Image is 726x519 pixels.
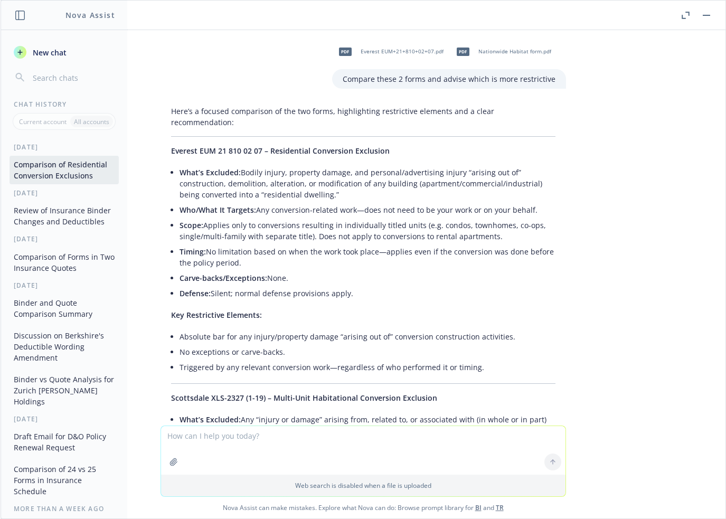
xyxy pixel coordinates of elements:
h1: Nova Assist [65,10,115,21]
div: [DATE] [1,188,127,197]
button: Binder vs Quote Analysis for Zurich [PERSON_NAME] Holdings [10,371,119,410]
span: What’s Excluded: [180,167,241,177]
span: What’s Excluded: [180,414,241,424]
span: Everest EUM+21+810+02+07.pdf [361,48,444,55]
div: [DATE] [1,281,127,290]
div: [DATE] [1,414,127,423]
span: Carve-backs/Exceptions: [180,273,267,283]
a: TR [496,503,504,512]
div: pdfNationwide Habitat form.pdf [450,39,553,65]
button: Review of Insurance Binder Changes and Deductibles [10,202,119,230]
span: Everest EUM 21 810 02 07 – Residential Conversion Exclusion [171,146,390,156]
button: Draft Email for D&O Policy Renewal Request [10,428,119,456]
div: Chat History [1,100,127,109]
button: Binder and Quote Comparison Summary [10,294,119,323]
p: Current account [19,117,67,126]
p: Here’s a focused comparison of the two forms, highlighting restrictive elements and a clear recom... [171,106,555,128]
input: Search chats [31,70,115,85]
span: Defense: [180,288,211,298]
li: Any conversion-related work—does not need to be your work or on your behalf. [180,202,555,218]
li: Triggered by any relevant conversion work—regardless of who performed it or timing. [180,360,555,375]
span: New chat [31,47,67,58]
span: pdf [339,48,352,55]
span: Key Restrictive Elements: [171,310,262,320]
div: More than a week ago [1,504,127,513]
li: Applies only to conversions resulting in individually titled units (e.g. condos, townhomes, co-op... [180,218,555,244]
li: Bodily injury, property damage, and personal/advertising injury “arising out of” construction, de... [180,165,555,202]
button: New chat [10,43,119,62]
div: [DATE] [1,234,127,243]
li: Absolute bar for any injury/property damage “arising out of” conversion construction activities. [180,329,555,344]
div: pdfEverest EUM+21+810+02+07.pdf [332,39,446,65]
span: Who/What It Targets: [180,205,256,215]
button: Comparison of Residential Conversion Exclusions [10,156,119,184]
span: Nova Assist can make mistakes. Explore what Nova can do: Browse prompt library for and [5,497,721,518]
div: [DATE] [1,143,127,152]
span: Nationwide Habitat form.pdf [478,48,551,55]
span: Scope: [180,220,203,230]
p: Web search is disabled when a file is uploaded [167,481,559,490]
button: Comparison of Forms in Two Insurance Quotes [10,248,119,277]
a: BI [475,503,482,512]
button: Comparison of 24 vs 25 Forms in Insurance Schedule [10,460,119,500]
p: All accounts [74,117,109,126]
span: pdf [457,48,469,55]
span: Timing: [180,247,206,257]
li: No limitation based on when the work took place—applies even if the conversion was done before th... [180,244,555,270]
button: Discussion on Berkshire's Deductible Wording Amendment [10,327,119,366]
li: None. [180,270,555,286]
li: Silent; normal defense provisions apply. [180,286,555,301]
li: Any “injury or damage” arising from, related to, or associated with (in whole or in part) your wo... [180,412,555,449]
li: No exceptions or carve-backs. [180,344,555,360]
p: Compare these 2 forms and advise which is more restrictive [343,73,555,84]
span: Scottsdale XLS-2327 (1-19) – Multi-Unit Habitational Conversion Exclusion [171,393,437,403]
